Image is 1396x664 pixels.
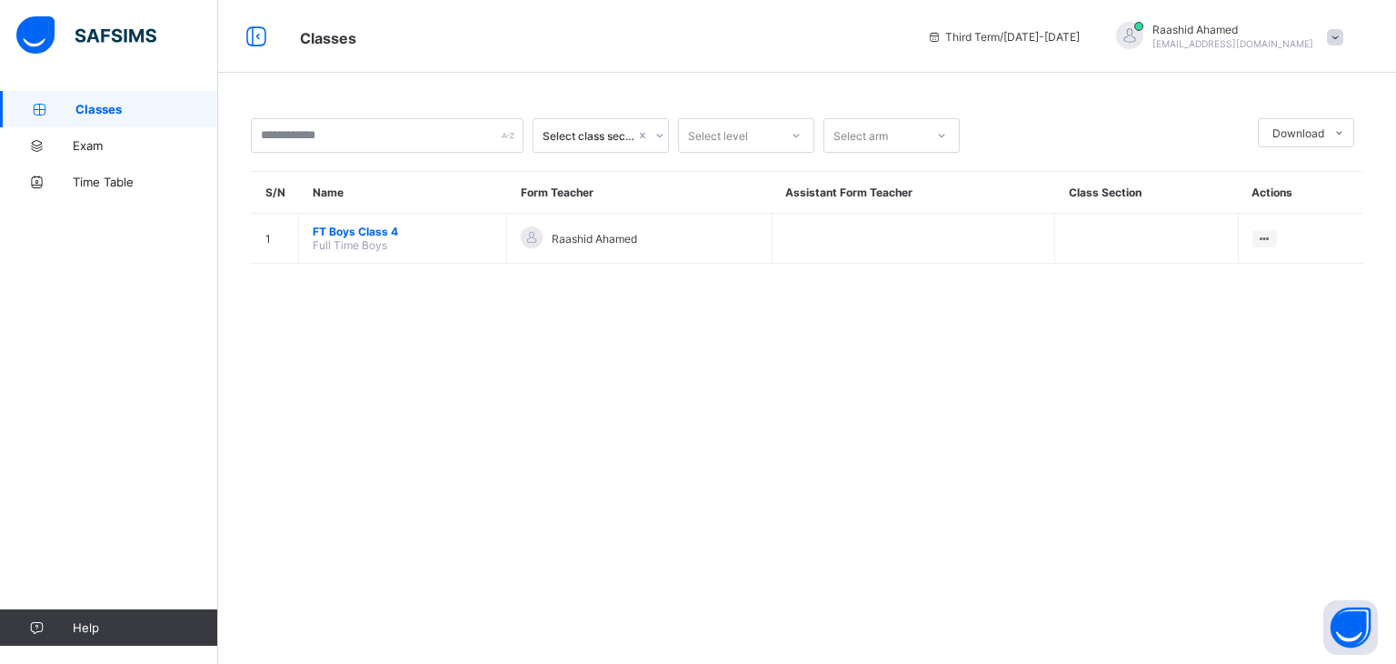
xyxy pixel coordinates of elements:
[299,172,507,214] th: Name
[507,172,773,214] th: Form Teacher
[833,118,888,153] div: Select arm
[1152,38,1313,49] span: [EMAIL_ADDRESS][DOMAIN_NAME]
[75,102,218,116] span: Classes
[73,175,218,189] span: Time Table
[73,138,218,153] span: Exam
[927,30,1080,44] span: session/term information
[252,214,299,264] td: 1
[543,129,635,143] div: Select class section
[1323,600,1378,655] button: Open asap
[16,16,156,55] img: safsims
[772,172,1055,214] th: Assistant Form Teacher
[688,118,748,153] div: Select level
[73,620,217,635] span: Help
[1238,172,1363,214] th: Actions
[1272,126,1324,140] span: Download
[300,29,356,47] span: Classes
[1098,22,1352,52] div: RaashidAhamed
[252,172,299,214] th: S/N
[1055,172,1239,214] th: Class Section
[552,232,637,246] span: Raashid Ahamed
[313,238,387,252] span: Full Time Boys
[1152,23,1313,36] span: Raashid Ahamed
[313,225,493,238] span: FT Boys Class 4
